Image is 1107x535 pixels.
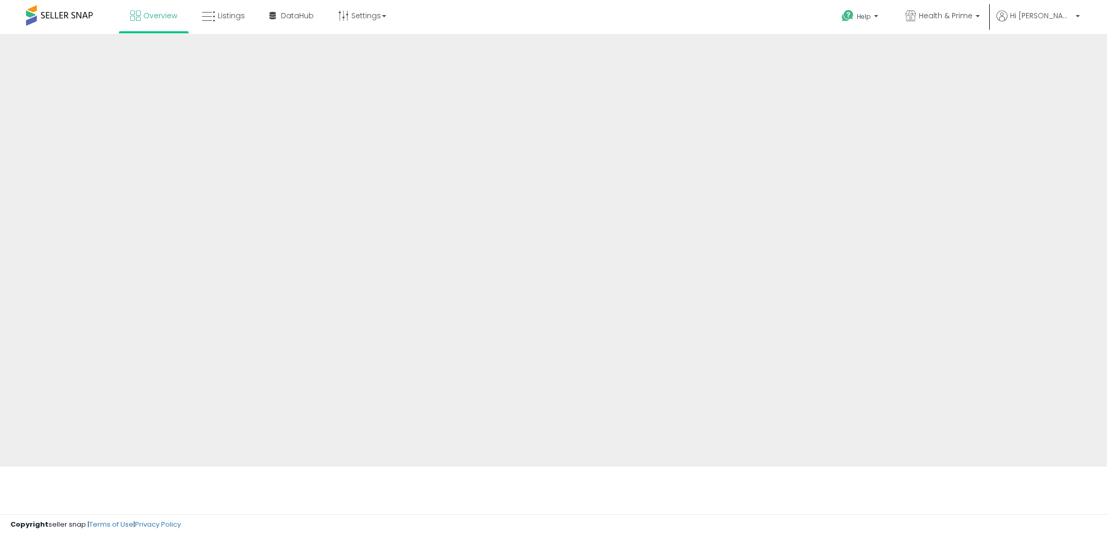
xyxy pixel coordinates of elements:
[1010,10,1073,21] span: Hi [PERSON_NAME]
[281,10,314,21] span: DataHub
[997,10,1080,34] a: Hi [PERSON_NAME]
[218,10,245,21] span: Listings
[841,9,854,22] i: Get Help
[857,12,871,21] span: Help
[919,10,973,21] span: Health & Prime
[833,2,889,34] a: Help
[143,10,177,21] span: Overview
